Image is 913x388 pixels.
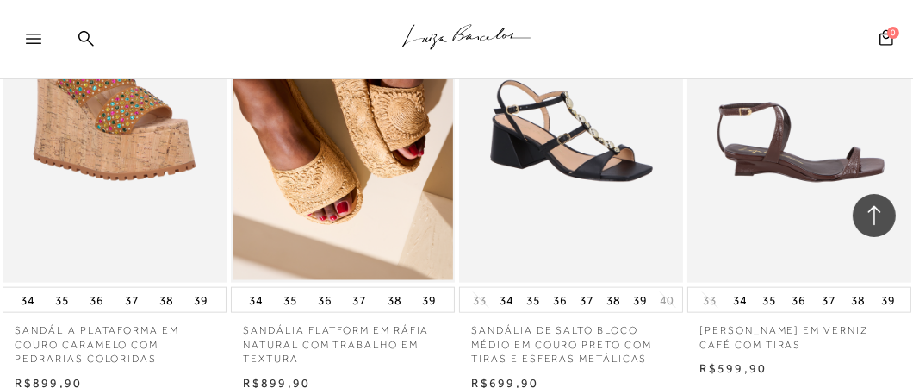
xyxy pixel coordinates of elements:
button: 38 [154,288,178,312]
button: 36 [313,288,337,312]
button: 33 [469,292,493,309]
a: SANDÁLIA FLATFORM EM RÁFIA NATURAL COM TRABALHO EM TEXTURA [231,313,455,366]
button: 38 [382,288,407,312]
button: 40 [655,292,680,309]
button: 34 [728,288,752,312]
button: 39 [189,288,213,312]
button: 36 [84,288,109,312]
button: 37 [348,288,372,312]
button: 36 [549,288,573,312]
button: 38 [846,288,870,312]
button: 35 [522,288,546,312]
button: 38 [602,288,626,312]
a: [PERSON_NAME] EM VERNIZ CAFÉ COM TIRAS [687,313,911,353]
button: 37 [120,288,144,312]
button: 35 [757,288,781,312]
button: 34 [16,288,40,312]
span: R$599,90 [700,361,767,375]
button: 33 [698,292,722,309]
button: 35 [50,288,74,312]
button: 35 [278,288,302,312]
button: 39 [876,288,900,312]
span: 0 [887,27,899,39]
button: 36 [786,288,811,312]
button: 37 [817,288,841,312]
button: 34 [244,288,268,312]
button: 39 [629,288,653,312]
a: SANDÁLIA PLATAFORMA EM COURO CARAMELO COM PEDRARIAS COLORIDAS [3,313,227,366]
button: 34 [495,288,519,312]
a: SANDÁLIA DE SALTO BLOCO MÉDIO EM COURO PRETO COM TIRAS E ESFERAS METÁLICAS [459,313,683,366]
button: 0 [874,28,898,52]
button: 37 [575,288,599,312]
button: 39 [417,288,441,312]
